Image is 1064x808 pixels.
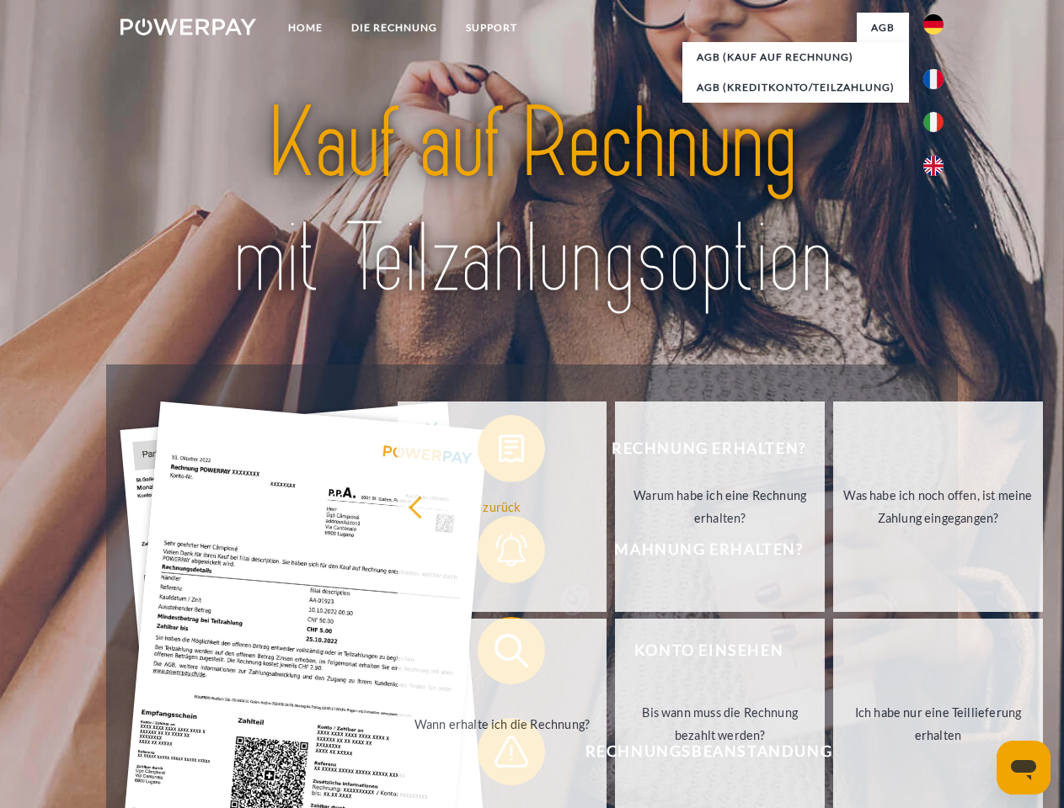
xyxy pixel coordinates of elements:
[843,701,1033,747] div: Ich habe nur eine Teillieferung erhalten
[857,13,909,43] a: agb
[120,19,256,35] img: logo-powerpay-white.svg
[625,484,815,529] div: Warum habe ich eine Rechnung erhalten?
[833,401,1043,612] a: Was habe ich noch offen, ist meine Zahlung eingegangen?
[452,13,532,43] a: SUPPORT
[923,112,944,132] img: it
[682,42,909,72] a: AGB (Kauf auf Rechnung)
[408,712,597,735] div: Wann erhalte ich die Rechnung?
[408,495,597,518] div: zurück
[997,741,1051,795] iframe: Schaltfläche zum Öffnen des Messaging-Fensters
[274,13,337,43] a: Home
[682,72,909,103] a: AGB (Kreditkonto/Teilzahlung)
[843,484,1033,529] div: Was habe ich noch offen, ist meine Zahlung eingegangen?
[337,13,452,43] a: DIE RECHNUNG
[161,81,903,322] img: title-powerpay_de.svg
[923,156,944,176] img: en
[923,69,944,89] img: fr
[625,701,815,747] div: Bis wann muss die Rechnung bezahlt werden?
[923,14,944,35] img: de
